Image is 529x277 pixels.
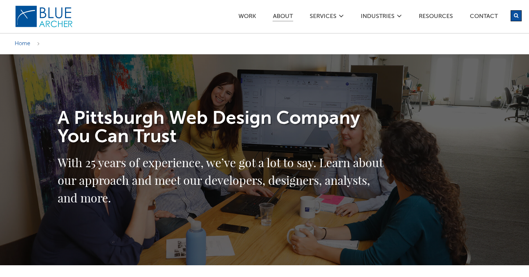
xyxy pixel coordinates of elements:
h2: With 25 years of experience, we’ve got a lot to say. Learn about our approach and meet our develo... [58,154,386,206]
a: ABOUT [273,14,293,22]
a: Resources [418,14,453,21]
img: Blue Archer Logo [15,5,73,28]
a: SERVICES [309,14,337,21]
h1: A Pittsburgh Web Design Company You Can Trust [58,109,386,146]
a: Work [238,14,256,21]
a: Contact [469,14,498,21]
a: Home [15,41,30,46]
a: Industries [360,14,395,21]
